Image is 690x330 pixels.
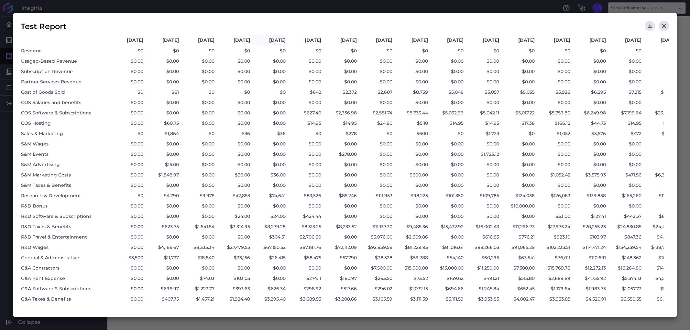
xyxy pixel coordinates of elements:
button: Close [659,21,669,31]
div: $0.00 [606,97,642,108]
div: $23,181.66 [642,108,677,118]
div: $8,739 [393,87,428,97]
div: $0.00 [642,139,677,149]
div: $5,032.99 [428,108,464,118]
div: R&D Bonus [21,201,108,211]
div: Revenue [21,46,108,56]
div: $0 [428,128,464,139]
div: $0.00 [428,77,464,87]
div: $0.00 [428,159,464,170]
div: $5,057 [464,87,499,97]
div: $0.00 [393,201,428,211]
div: $642 [286,87,322,97]
div: $0 [571,46,606,56]
div: $0.00 [428,97,464,108]
div: $0 [535,46,571,56]
div: $600.00 [393,170,428,180]
div: $0.00 [535,149,571,159]
div: $42,853 [215,190,250,201]
div: $0.00 [144,108,179,118]
div: $0.00 [108,97,144,108]
div: COS Software & Subscriptions [21,108,108,118]
div: $0.00 [144,180,179,190]
div: $0 [144,46,179,56]
div: Usaged-Based Revenue [21,56,108,66]
div: Partner Services Revenue [21,77,108,87]
div: $0.00 [286,56,322,66]
div: $0.00 [108,159,144,170]
div: $83,526 [286,190,322,201]
div: Cost of Goods Sold [21,87,108,97]
div: $0.00 [179,159,215,170]
div: $85,246 [322,190,357,201]
div: $424.44 [286,211,322,221]
div: $0.00 [642,77,677,87]
div: $10,000.00 [499,201,535,211]
div: $1,052 [535,128,571,139]
div: $278.00 [322,149,357,159]
div: Research & Development [21,190,108,201]
div: $0.00 [108,211,144,221]
div: S&M Advertising [21,159,108,170]
div: $0.00 [108,170,144,180]
div: $0.00 [464,170,499,180]
div: $0.00 [108,56,144,66]
div: COS Hosting [21,118,108,128]
div: $0.00 [286,66,322,77]
div: $139,858 [571,190,606,201]
div: $0.00 [393,139,428,149]
div: $0.00 [499,149,535,159]
div: $0.00 [108,66,144,77]
div: $0.00 [215,56,250,66]
div: $0.00 [144,149,179,159]
div: $0.00 [464,77,499,87]
div: $0 [286,46,322,56]
div: $0.00 [250,56,286,66]
div: $0.00 [357,211,393,221]
div: $3,314.95 [215,221,250,232]
div: $0.00 [286,170,322,180]
div: $0.00 [108,108,144,118]
div: $0.00 [179,108,215,118]
div: $0 [393,46,428,56]
div: $1,641.54 [179,221,215,232]
div: $0.00 [499,56,535,66]
div: $0.00 [499,159,535,170]
div: $0.00 [499,77,535,87]
div: $0.00 [179,77,215,87]
div: $0.00 [357,77,393,87]
div: $0.00 [464,180,499,190]
div: $0.00 [250,201,286,211]
div: $0 [108,128,144,139]
div: $0.00 [428,56,464,66]
div: $0.00 [499,139,535,149]
div: $888.07 [642,211,677,221]
div: $6,308.08 [642,170,677,180]
div: $6,308 [642,128,677,139]
div: $0.00 [535,139,571,149]
div: $0.00 [250,66,286,77]
div: $24.00 [250,211,286,221]
div: $0.00 [179,97,215,108]
div: $0.00 [357,56,393,66]
div: $5,042.11 [464,108,499,118]
div: R&D Software & Subscriptions [21,211,108,221]
div: $0 [215,87,250,97]
div: $0.00 [642,149,677,159]
div: $0.00 [357,97,393,108]
div: R&D Taxes & Benefits [21,221,108,232]
div: $0.00 [250,139,286,149]
div: $127.41 [571,211,606,221]
div: $5,048 [428,87,464,97]
div: $0.00 [393,211,428,221]
div: $442.57 [606,211,642,221]
div: $0.00 [144,201,179,211]
div: $0.00 [144,56,179,66]
div: $0.00 [250,149,286,159]
div: $0 [642,46,677,56]
div: $0.00 [571,139,606,149]
div: $6,249.98 [571,108,606,118]
div: $5,759.80 [535,108,571,118]
div: $126,063 [535,190,571,201]
div: $0.00 [393,66,428,77]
